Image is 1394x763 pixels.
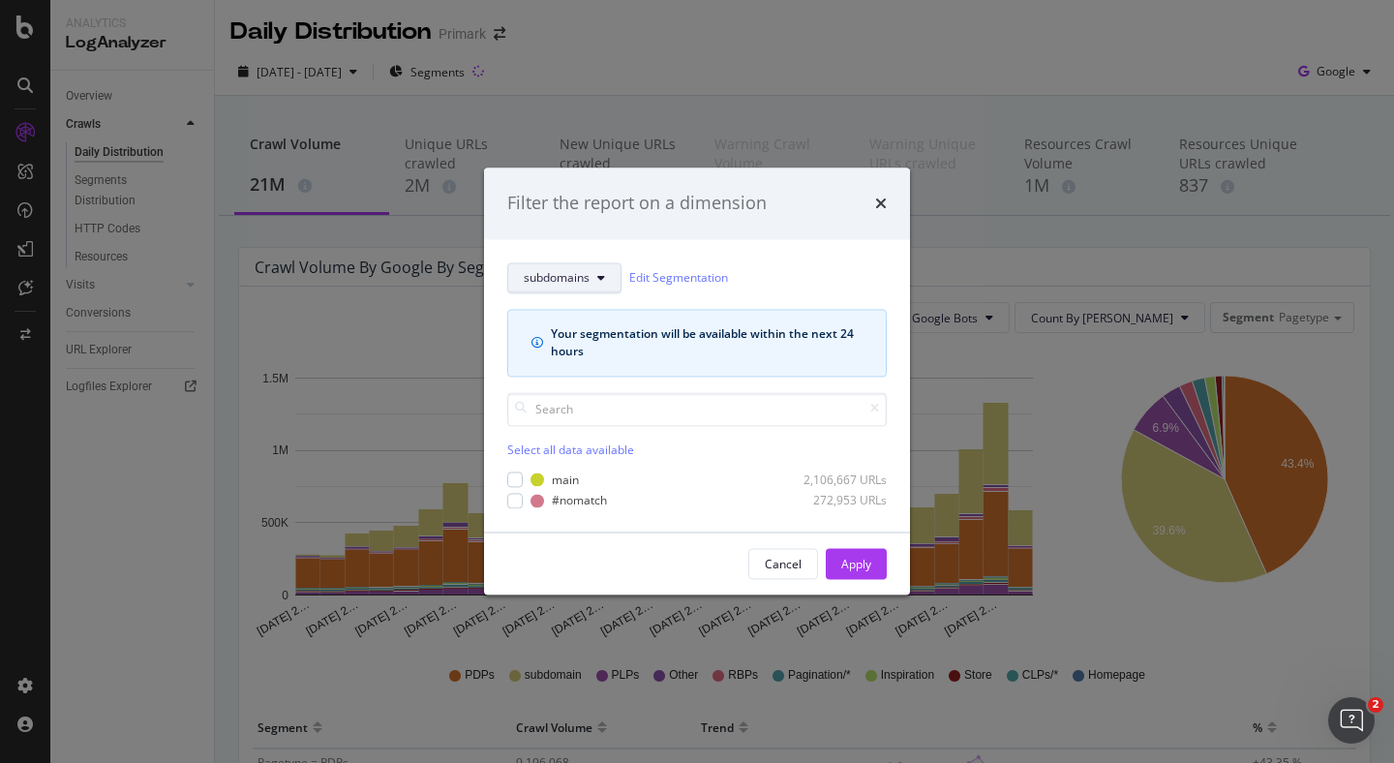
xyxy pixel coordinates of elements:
[748,549,818,580] button: Cancel
[507,262,621,293] button: subdomains
[765,556,802,572] div: Cancel
[507,442,887,458] div: Select all data available
[507,309,887,377] div: info banner
[484,168,910,595] div: modal
[507,191,767,216] div: Filter the report on a dimension
[826,549,887,580] button: Apply
[1368,697,1383,713] span: 2
[629,268,728,289] a: Edit Segmentation
[792,472,887,488] div: 2,106,667 URLs
[551,325,863,360] div: Your segmentation will be available within the next 24 hours
[507,392,887,426] input: Search
[792,492,887,508] div: 272,953 URLs
[552,472,579,488] div: main
[552,492,607,508] div: #nomatch
[841,556,871,572] div: Apply
[875,191,887,216] div: times
[524,270,590,287] span: subdomains
[1328,697,1375,744] iframe: Intercom live chat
